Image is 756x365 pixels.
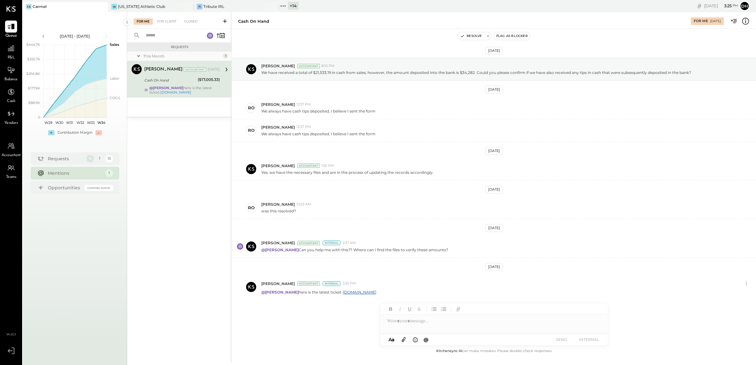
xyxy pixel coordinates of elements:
span: @ [424,337,429,343]
text: 0 [38,115,40,119]
button: Aa [387,336,397,343]
span: 12:37 PM [296,125,311,130]
button: Strikethrough [415,305,423,313]
div: [US_STATE] Athletic Club [118,4,165,9]
text: $88.9K [28,100,40,105]
text: W29 [45,120,53,125]
p: was this resolved? [261,208,296,214]
div: Accountant [297,241,320,245]
a: [DOMAIN_NAME] [160,90,191,94]
a: Accountant [0,140,22,158]
p: We have received a total of $21,533.19 in cash from sales; however, the amount deposited into the... [261,70,691,75]
span: 3:25 PM [343,281,356,286]
div: + 14 [288,2,299,10]
span: Vendors [4,120,18,126]
div: Contribution Margin [58,130,92,135]
span: Teams [6,174,16,180]
div: 1 [223,53,228,58]
span: 12:37 PM [296,102,311,107]
a: Queue [0,21,22,39]
p: Yes, we have the necessary files and are in the process of updating the records accordingly. [261,170,434,175]
div: Accountant [184,67,206,72]
div: here is the latest ticket- [149,86,220,94]
a: Cash [0,86,22,104]
button: SEND [549,335,574,344]
div: [DATE] [485,263,503,271]
div: Requests [48,155,83,162]
button: INTERNAL [576,335,602,344]
div: [DATE] - [DATE] [48,33,102,39]
text: W33 [87,120,95,125]
a: Vendors [0,108,22,126]
div: [DATE] [710,19,721,23]
text: $444.7K [26,42,40,47]
button: Add URL [454,305,462,313]
div: ro [248,127,255,133]
span: [PERSON_NAME] [261,125,295,130]
span: [PERSON_NAME] [261,240,295,246]
div: For Me [133,18,153,25]
div: [DATE] [485,47,503,55]
p: We always have cash tips deposited, I believe I sent the form [261,131,375,137]
span: [PERSON_NAME] [261,163,295,168]
a: Teams [0,162,22,180]
div: [DATE] [485,186,503,193]
span: [PERSON_NAME] [261,281,295,286]
text: COGS [110,96,120,100]
button: Bold [387,305,395,313]
span: a [392,337,394,343]
span: Queue [5,33,17,39]
div: Accountant [297,281,320,286]
div: Ca [26,4,32,9]
div: Accountant [297,163,320,168]
text: W32 [76,120,84,125]
span: [PERSON_NAME] [261,102,295,107]
div: Requests [130,45,228,49]
a: [DOMAIN_NAME] [343,290,376,295]
div: [DATE] [485,147,503,155]
div: Mentions [48,170,102,176]
div: [DATE] [485,224,503,232]
button: Underline [406,305,414,313]
span: 8:16 PM [321,64,335,69]
button: Flag as Blocker [494,32,530,40]
div: Coming Soon [84,185,113,191]
button: Unordered List [430,305,438,313]
div: + [48,130,54,135]
text: $266.8K [26,71,40,76]
strong: @[PERSON_NAME] [261,247,299,252]
div: - [96,130,102,135]
div: For Client [154,18,180,25]
strong: @[PERSON_NAME] [261,290,299,295]
div: copy link [696,3,703,9]
div: [DATE] [485,86,503,94]
div: Accountant [297,64,320,68]
div: 1 [96,155,103,162]
div: Cash On Hand [238,18,269,24]
div: Closed [181,18,201,25]
div: Internal [322,281,341,286]
span: P&L [8,55,15,61]
div: ($17,005.33) [198,76,220,83]
div: ro [248,105,255,111]
div: For Me [694,19,708,24]
div: [PERSON_NAME] [144,66,183,73]
span: [PERSON_NAME] [261,63,295,69]
text: W30 [55,120,63,125]
span: 10:23 AM [296,202,311,207]
div: IA [111,4,117,9]
p: We always have cash tips deposited, I believe I sent the form [261,108,375,114]
span: [PERSON_NAME] [261,202,295,207]
text: W34 [97,120,105,125]
div: [DATE] [704,3,738,9]
a: P&L [0,42,22,61]
span: 2:37 AM [343,240,356,246]
p: here is the latest ticket- [261,289,376,295]
text: Sales [110,42,119,47]
button: Ordered List [439,305,448,313]
div: 1 [105,169,113,177]
div: ro [248,205,255,211]
text: Labor [110,76,119,81]
div: Opportunities [48,185,81,191]
text: $177.9K [28,86,40,90]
